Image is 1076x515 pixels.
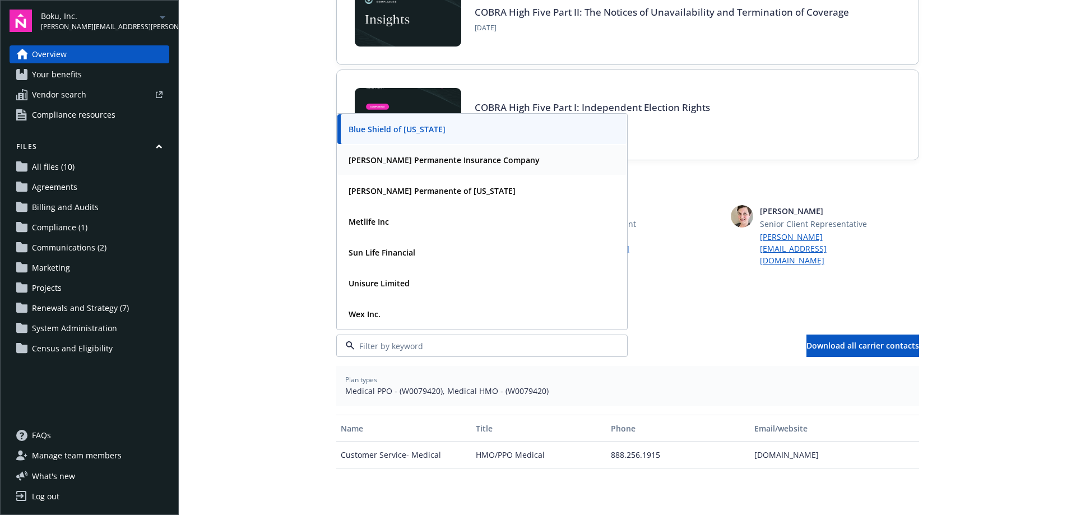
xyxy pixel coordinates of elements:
span: [PERSON_NAME] [760,205,870,217]
a: Renewals and Strategy (7) [10,299,169,317]
strong: [PERSON_NAME] Permanente of [US_STATE] [349,185,516,196]
span: Plan types [345,375,910,385]
strong: Sun Life Financial [349,247,415,258]
span: Your benefits [32,66,82,83]
a: FAQs [10,426,169,444]
span: Compliance (1) [32,219,87,236]
strong: Wex Inc. [349,309,381,319]
a: Census and Eligibility [10,340,169,358]
a: Agreements [10,178,169,196]
a: [PERSON_NAME][EMAIL_ADDRESS][DOMAIN_NAME] [760,231,870,266]
a: All files (10) [10,158,169,176]
span: Download all carrier contacts [806,340,919,351]
span: Communications (2) [32,239,106,257]
button: Email/website [750,415,919,442]
a: COBRA High Five Part I: Independent Election Rights [475,101,710,114]
span: System Administration [32,319,117,337]
button: Phone [606,415,750,442]
button: Files [10,142,169,156]
a: Communications (2) [10,239,169,257]
div: 888.256.1915 [606,442,750,468]
span: Agreements [32,178,77,196]
span: [DATE] [475,23,849,33]
span: All files (10) [32,158,75,176]
strong: Metlife Inc [349,216,389,227]
span: [PERSON_NAME][EMAIL_ADDRESS][PERSON_NAME][DOMAIN_NAME] [41,22,156,32]
div: Customer Service- Medical [336,442,471,468]
div: Phone [611,423,745,434]
span: Projects [32,279,62,297]
span: Census and Eligibility [32,340,113,358]
a: arrowDropDown [156,10,169,24]
img: BLOG-Card Image - Compliance - COBRA High Five Pt 1 07-18-25.jpg [355,88,461,142]
button: What's new [10,470,93,482]
span: Compliance resources [32,106,115,124]
a: Marketing [10,259,169,277]
strong: Blue Shield of [US_STATE] [349,124,446,134]
a: Overview [10,45,169,63]
span: FAQs [32,426,51,444]
div: Log out [32,488,59,505]
div: [DOMAIN_NAME] [750,442,919,468]
button: Boku, Inc.[PERSON_NAME][EMAIL_ADDRESS][PERSON_NAME][DOMAIN_NAME]arrowDropDown [41,10,169,32]
div: HMO/PPO Medical [471,442,606,468]
a: COBRA High Five Part II: The Notices of Unavailability and Termination of Coverage [475,6,849,18]
a: Compliance resources [10,106,169,124]
a: Billing and Audits [10,198,169,216]
strong: [PERSON_NAME] Permanente Insurance Company [349,155,540,165]
div: Title [476,423,602,434]
span: What ' s new [32,470,75,482]
input: Filter by keyword [355,340,605,352]
button: Title [471,415,606,442]
span: Overview [32,45,67,63]
a: Manage team members [10,447,169,465]
span: Renewals and Strategy (7) [32,299,129,317]
strong: Unisure Limited [349,278,410,289]
div: Email/website [754,423,914,434]
span: Your team [336,183,919,196]
span: Manage team members [32,447,122,465]
span: Boku, Inc. [41,10,156,22]
span: Billing and Audits [32,198,99,216]
span: Medical PPO - (W0079420), Medical HMO - (W0079420) [345,385,910,397]
button: Download all carrier contacts [806,335,919,357]
span: Vendor search [32,86,86,104]
span: Carrier contacts [336,317,919,330]
a: Your benefits [10,66,169,83]
button: Name [336,415,471,442]
a: Compliance (1) [10,219,169,236]
img: navigator-logo.svg [10,10,32,32]
span: Marketing [32,259,70,277]
div: Name [341,423,467,434]
a: Projects [10,279,169,297]
img: photo [731,205,753,228]
a: System Administration [10,319,169,337]
a: Vendor search [10,86,169,104]
span: Senior Client Representative [760,218,870,230]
